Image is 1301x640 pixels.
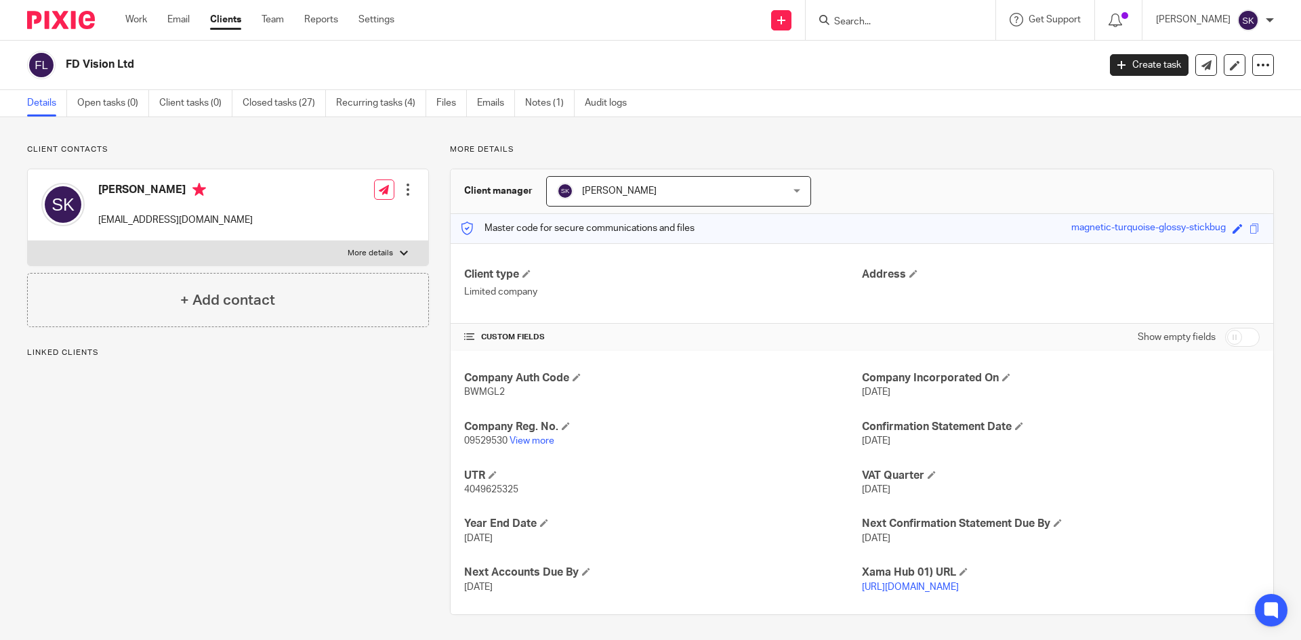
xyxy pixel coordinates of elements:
img: svg%3E [1237,9,1259,31]
a: View more [510,436,554,446]
a: Notes (1) [525,90,575,116]
p: [PERSON_NAME] [1156,13,1231,26]
h4: VAT Quarter [862,469,1260,483]
a: [URL][DOMAIN_NAME] [862,582,959,592]
span: BWMGL2 [464,387,505,397]
h4: UTR [464,469,862,483]
a: Details [27,90,67,116]
a: Settings [358,13,394,26]
a: Clients [210,13,241,26]
h4: Client type [464,268,862,282]
p: More details [450,144,1274,155]
p: [EMAIL_ADDRESS][DOMAIN_NAME] [98,213,253,227]
h4: Company Auth Code [464,371,862,385]
span: [PERSON_NAME] [582,186,657,196]
p: Client contacts [27,144,429,155]
a: Files [436,90,467,116]
div: magnetic-turquoise-glossy-stickbug [1071,221,1226,236]
img: svg%3E [27,51,56,79]
span: [DATE] [464,582,493,592]
h4: Next Confirmation Statement Due By [862,517,1260,531]
h4: Next Accounts Due By [464,566,862,580]
h4: Company Incorporated On [862,371,1260,385]
h4: Company Reg. No. [464,420,862,434]
a: Team [262,13,284,26]
h4: Address [862,268,1260,282]
p: Linked clients [27,347,429,358]
h4: [PERSON_NAME] [98,183,253,200]
h3: Client manager [464,184,533,198]
a: Audit logs [585,90,637,116]
img: svg%3E [41,183,85,226]
label: Show empty fields [1138,330,1216,344]
a: Create task [1110,54,1189,76]
i: Primary [192,183,206,196]
a: Open tasks (0) [77,90,149,116]
span: [DATE] [862,485,890,494]
span: [DATE] [464,534,493,543]
a: Reports [304,13,338,26]
h4: Xama Hub 01) URL [862,566,1260,580]
img: Pixie [27,11,95,29]
span: Get Support [1029,15,1081,24]
span: 4049625325 [464,485,518,494]
span: [DATE] [862,436,890,446]
a: Recurring tasks (4) [336,90,426,116]
h4: + Add contact [180,290,275,311]
h4: CUSTOM FIELDS [464,332,862,343]
a: Client tasks (0) [159,90,232,116]
h4: Confirmation Statement Date [862,420,1260,434]
p: More details [348,248,393,259]
h2: FD Vision Ltd [66,58,885,72]
p: Master code for secure communications and files [461,221,695,235]
a: Emails [477,90,515,116]
img: svg%3E [557,183,573,199]
a: Closed tasks (27) [243,90,326,116]
a: Work [125,13,147,26]
p: Limited company [464,285,862,299]
span: [DATE] [862,387,890,397]
input: Search [833,16,955,28]
span: 09529530 [464,436,508,446]
h4: Year End Date [464,517,862,531]
span: [DATE] [862,534,890,543]
a: Email [167,13,190,26]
